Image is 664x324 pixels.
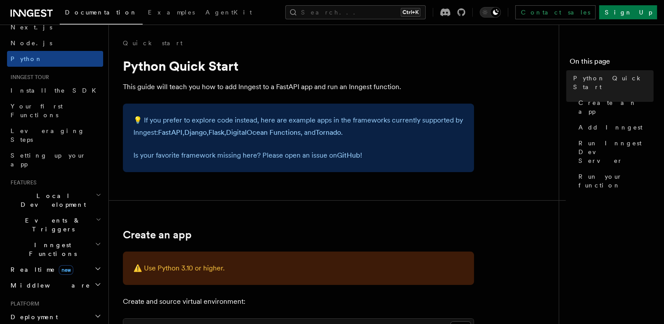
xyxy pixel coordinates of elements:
a: Run Inngest Dev Server [575,135,653,169]
a: Python Quick Start [570,70,653,95]
button: Realtimenew [7,262,103,277]
span: Next.js [11,24,52,31]
span: Node.js [11,40,52,47]
a: Create an app [123,229,192,241]
span: Deployment [7,313,58,321]
a: Examples [143,3,200,24]
span: Leveraging Steps [11,127,85,143]
span: Middleware [7,281,90,290]
a: DigitalOcean Functions [226,128,301,137]
span: Examples [148,9,195,16]
p: 💡 If you prefer to explore code instead, here are example apps in the frameworks currently suppor... [133,114,463,139]
span: Add Inngest [578,123,642,132]
p: Create and source virtual environment: [123,295,474,308]
a: Contact sales [515,5,596,19]
span: Setting up your app [11,152,86,168]
span: Local Development [7,191,96,209]
button: Events & Triggers [7,212,103,237]
a: Flask [208,128,224,137]
a: AgentKit [200,3,257,24]
span: Realtime [7,265,73,274]
a: Python [7,51,103,67]
button: Search...Ctrl+K [285,5,426,19]
p: Is your favorite framework missing here? Please open an issue on ! [133,149,463,162]
a: Django [184,128,207,137]
kbd: Ctrl+K [401,8,420,17]
span: Create an app [578,98,653,116]
h1: Python Quick Start [123,58,474,74]
span: Install the SDK [11,87,101,94]
span: Python Quick Start [573,74,653,91]
span: Run your function [578,172,653,190]
a: Tornado [316,128,341,137]
a: Leveraging Steps [7,123,103,148]
button: Toggle dark mode [480,7,501,18]
a: Quick start [123,39,183,47]
a: GitHub [337,151,360,159]
span: Features [7,179,36,186]
span: Inngest tour [7,74,49,81]
span: Events & Triggers [7,216,96,234]
span: Python [11,55,43,62]
p: This guide will teach you how to add Inngest to a FastAPI app and run an Inngest function. [123,81,474,93]
span: Run Inngest Dev Server [578,139,653,165]
a: Install the SDK [7,83,103,98]
span: Documentation [65,9,137,16]
span: Inngest Functions [7,241,95,258]
a: Run your function [575,169,653,193]
a: Setting up your app [7,148,103,172]
p: ⚠️ Use Python 3.10 or higher. [133,262,463,274]
button: Middleware [7,277,103,293]
button: Local Development [7,188,103,212]
span: Your first Functions [11,103,63,119]
span: AgentKit [205,9,252,16]
a: Documentation [60,3,143,25]
span: new [59,265,73,275]
a: Your first Functions [7,98,103,123]
h4: On this page [570,56,653,70]
a: Node.js [7,35,103,51]
a: Next.js [7,19,103,35]
span: Platform [7,300,39,307]
button: Inngest Functions [7,237,103,262]
a: FastAPI [158,128,183,137]
a: Sign Up [599,5,657,19]
a: Add Inngest [575,119,653,135]
a: Create an app [575,95,653,119]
